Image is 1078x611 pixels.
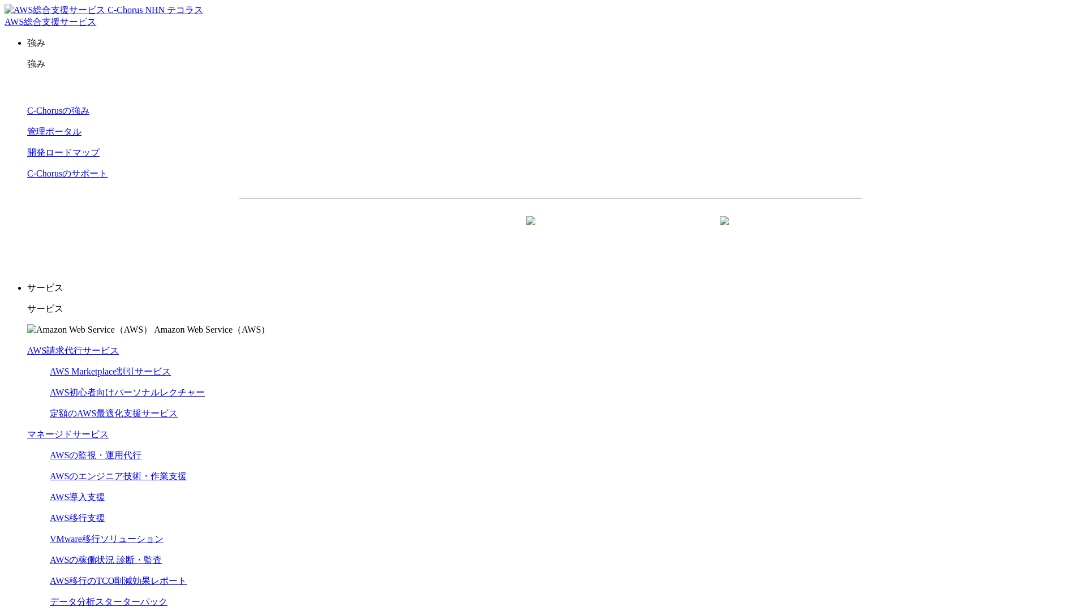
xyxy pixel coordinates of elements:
a: C-Chorusのサポート [27,169,108,178]
a: データ分析スターターパック [50,597,168,606]
a: AWSの稼働状況 診断・監査 [50,555,162,565]
a: AWS導入支援 [50,492,105,502]
span: Amazon Web Service（AWS） [154,325,270,334]
a: VMware移行ソリューション [50,534,164,544]
a: マネージドサービス [27,429,109,439]
p: 強み [27,58,1073,70]
a: 管理ポータル [27,127,81,136]
a: AWSのエンジニア技術・作業支援 [50,471,187,481]
img: AWS総合支援サービス C-Chorus [5,5,143,16]
a: C-Chorusの強み [27,106,89,115]
a: AWS移行のTCO削減効果レポート [50,576,187,586]
a: AWS請求代行サービス [27,346,119,355]
p: 強み [27,37,1073,49]
img: 矢印 [720,216,729,246]
a: まずは相談する [556,217,738,245]
a: AWS初心者向けパーソナルレクチャー [50,388,205,397]
a: AWS総合支援サービス C-Chorus NHN テコラスAWS総合支援サービス [5,5,203,27]
p: サービス [27,303,1073,315]
a: 資料を請求する [363,217,545,245]
img: 矢印 [526,216,535,246]
a: 定額のAWS最適化支援サービス [50,408,178,418]
img: Amazon Web Service（AWS） [27,324,152,336]
a: AWSの監視・運用代行 [50,450,141,460]
p: サービス [27,282,1073,294]
a: 開発ロードマップ [27,148,100,157]
a: AWS Marketplace割引サービス [50,367,171,376]
a: AWS移行支援 [50,513,105,523]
